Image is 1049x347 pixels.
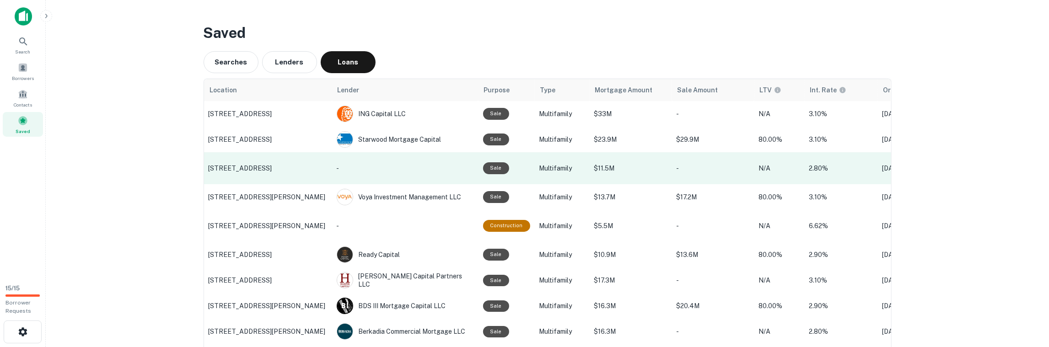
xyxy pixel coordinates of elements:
div: Sale [483,191,509,203]
p: 3.10% [809,275,873,285]
p: $20.4M [677,301,750,311]
span: Lender [338,85,360,96]
th: Sale Amount [672,79,754,101]
div: Voya Investment Management LLC [337,189,474,205]
div: Sale [483,326,509,337]
p: Multifamily [539,163,585,173]
p: 3.10% [809,109,873,119]
span: LTVs displayed on the website are for informational purposes only and may be reported incorrectly... [760,85,781,95]
span: Purpose [484,85,510,96]
p: [STREET_ADDRESS][PERSON_NAME] [209,222,328,230]
p: B I [342,301,348,311]
div: Berkadia Commercial Mortgage LLC [337,323,474,340]
span: Type [540,85,556,96]
div: This loan purpose was for construction [483,220,530,231]
p: [STREET_ADDRESS] [209,164,328,172]
h6: Int. Rate [810,85,837,95]
p: 80.00% [759,250,800,260]
p: Multifamily [539,134,585,144]
span: Search [16,48,31,55]
th: Type [535,79,590,101]
p: [STREET_ADDRESS] [209,135,328,144]
th: Location [204,79,332,101]
p: $11.5M [594,163,667,173]
p: 2.80% [809,326,873,336]
span: Location [210,85,237,96]
p: $33M [594,109,667,119]
span: Saved [16,128,30,135]
div: Sale [483,300,509,312]
a: Search [3,32,43,57]
p: - [677,326,750,336]
p: - [677,109,750,119]
div: [PERSON_NAME] Capital Partners LLC [337,272,474,288]
p: $13.6M [677,250,750,260]
img: picture [337,272,353,288]
p: N/A [759,221,800,231]
p: 3.10% [809,192,873,202]
h3: Saved [204,22,892,44]
span: The interest rates displayed on the website are for informational purposes only and may be report... [810,85,846,95]
p: N/A [759,163,800,173]
p: Multifamily [539,326,585,336]
p: 6.62% [809,221,873,231]
p: - [337,221,474,231]
p: 2.90% [809,250,873,260]
p: Multifamily [539,250,585,260]
button: Searches [204,51,258,73]
p: [STREET_ADDRESS][PERSON_NAME] [209,193,328,201]
p: 80.00% [759,134,800,144]
div: Contacts [3,85,43,110]
p: - [677,275,750,285]
p: - [677,221,750,231]
p: $23.9M [594,134,667,144]
iframe: Chat Widget [1003,274,1049,318]
p: N/A [759,275,800,285]
p: 2.80% [809,163,873,173]
img: picture [337,132,353,147]
div: Ready Capital [337,246,474,263]
p: $5.5M [594,221,667,231]
p: Multifamily [539,221,585,231]
p: Multifamily [539,275,585,285]
p: N/A [759,326,800,336]
p: 80.00% [759,192,800,202]
th: LTVs displayed on the website are for informational purposes only and may be reported incorrectly... [754,79,805,101]
p: 3.10% [809,134,873,144]
th: The interest rates displayed on the website are for informational purposes only and may be report... [805,79,878,101]
th: Lender [332,79,479,101]
span: Mortgage Amount [595,85,653,96]
a: Saved [3,112,43,137]
p: - [337,163,474,173]
span: Borrower Requests [5,299,31,314]
p: $13.7M [594,192,667,202]
div: ING Capital LLC [337,106,474,122]
span: Sale Amount [678,85,718,96]
button: Lenders [262,51,317,73]
p: Multifamily [539,301,585,311]
p: [STREET_ADDRESS] [209,251,328,259]
p: $16.3M [594,301,667,311]
p: 2.90% [809,301,873,311]
img: picture [337,324,353,339]
div: Sale [483,275,509,286]
p: [STREET_ADDRESS][PERSON_NAME] [209,327,328,336]
a: Borrowers [3,59,43,84]
img: picture [337,106,353,122]
div: Sale [483,249,509,260]
img: capitalize-icon.png [15,7,32,26]
button: Loans [321,51,376,73]
p: - [677,163,750,173]
p: [STREET_ADDRESS] [209,110,328,118]
p: $17.2M [677,192,750,202]
img: picture [337,189,353,205]
span: Borrowers [12,75,34,82]
p: $17.3M [594,275,667,285]
th: Mortgage Amount [590,79,672,101]
div: BDS III Mortgage Capital LLC [337,298,474,314]
p: $10.9M [594,250,667,260]
div: Sale [483,162,509,174]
